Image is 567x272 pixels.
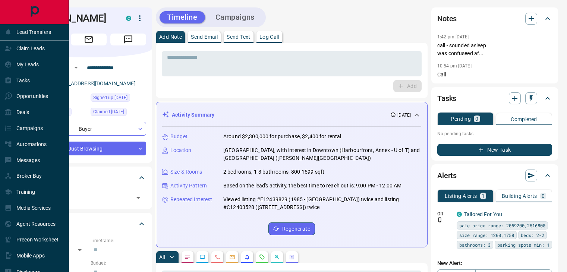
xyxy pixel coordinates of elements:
div: Criteria [31,215,146,233]
svg: Opportunities [274,254,280,260]
p: 0 [542,193,545,199]
p: 2 bedrooms, 1-3 bathrooms, 800-1599 sqft [223,168,324,176]
p: Around $2,300,000 for purchase, $2,400 for rental [223,133,341,140]
p: Timeframe: [91,237,146,244]
svg: Emails [229,254,235,260]
span: Email [71,34,107,45]
span: size range: 1260,1758 [459,231,514,239]
div: Buyer [31,122,146,136]
p: No pending tasks [437,128,552,139]
svg: Listing Alerts [244,254,250,260]
h2: Notes [437,13,457,25]
p: Budget: [91,260,146,266]
div: Alerts [437,167,552,184]
div: Tasks [437,89,552,107]
p: Size & Rooms [170,168,202,176]
span: parking spots min: 1 [497,241,549,249]
p: New Alert: [437,259,552,267]
span: bathrooms: 3 [459,241,491,249]
p: [DATE] [397,112,411,118]
p: Send Text [227,34,251,39]
p: Call [437,71,552,79]
p: call - sounded asleep was confuseed af... [437,42,552,57]
h1: [PERSON_NAME] [31,12,115,24]
a: Tailored For You [464,211,502,217]
p: [GEOGRAPHIC_DATA], with interest in Downtown (Harbourfront, Annex - U of T) and [GEOGRAPHIC_DATA]... [223,146,421,162]
button: Regenerate [268,222,315,235]
p: Location [170,146,191,154]
div: Thu Oct 02 2025 [91,94,146,104]
span: sale price range: 2059200,2516800 [459,222,545,229]
div: Activity Summary[DATE] [162,108,421,122]
p: Off [437,211,452,217]
div: condos.ca [126,16,131,21]
h2: Alerts [437,170,457,181]
span: Claimed [DATE] [93,108,124,116]
div: Just Browsing [31,142,146,155]
span: Signed up [DATE] [93,94,127,101]
span: beds: 2-2 [521,231,544,239]
p: Activity Pattern [170,182,207,190]
p: Based on the lead's activity, the best time to reach out is: 9:00 PM - 12:00 AM [223,182,401,190]
p: Budget [170,133,188,140]
p: 1 [482,193,485,199]
svg: Push Notification Only [437,217,442,222]
svg: Lead Browsing Activity [199,254,205,260]
p: Activity Summary [172,111,214,119]
p: All [159,254,165,260]
p: 0 [475,116,478,121]
h2: Tasks [437,92,456,104]
button: Open [133,193,144,203]
button: Open [72,63,81,72]
button: New Task [437,144,552,156]
p: Repeated Interest [170,196,212,203]
button: Campaigns [208,11,262,23]
p: Send Email [191,34,218,39]
p: 10:54 pm [DATE] [437,63,472,69]
a: [EMAIL_ADDRESS][DOMAIN_NAME] [51,80,136,86]
svg: Calls [214,254,220,260]
p: Add Note [159,34,182,39]
svg: Notes [185,254,190,260]
svg: Requests [259,254,265,260]
p: Listing Alerts [445,193,477,199]
p: Pending [451,116,471,121]
div: Notes [437,10,552,28]
p: Completed [511,117,537,122]
svg: Agent Actions [289,254,295,260]
div: Tags [31,169,146,187]
p: Building Alerts [502,193,537,199]
p: 1:42 pm [DATE] [437,34,469,39]
button: Timeline [160,11,205,23]
div: Thu Oct 02 2025 [91,108,146,118]
span: Message [110,34,146,45]
p: Log Call [259,34,279,39]
div: condos.ca [457,212,462,217]
p: Viewed listing #E12439829 (1985 - [GEOGRAPHIC_DATA]) twice and listing #C12403528 ([STREET_ADDRES... [223,196,421,211]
